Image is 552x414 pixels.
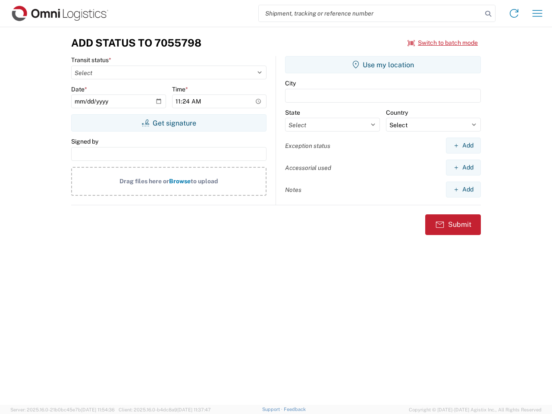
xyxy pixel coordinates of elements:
[284,407,306,412] a: Feedback
[169,178,191,185] span: Browse
[262,407,284,412] a: Support
[71,114,267,132] button: Get signature
[408,36,478,50] button: Switch to batch mode
[71,85,87,93] label: Date
[285,186,301,194] label: Notes
[71,56,111,64] label: Transit status
[10,407,115,412] span: Server: 2025.16.0-21b0bc45e7b
[285,56,481,73] button: Use my location
[425,214,481,235] button: Submit
[285,142,330,150] label: Exception status
[259,5,482,22] input: Shipment, tracking or reference number
[191,178,218,185] span: to upload
[81,407,115,412] span: [DATE] 11:54:36
[285,109,300,116] label: State
[446,138,481,154] button: Add
[285,164,331,172] label: Accessorial used
[119,178,169,185] span: Drag files here or
[71,37,201,49] h3: Add Status to 7055798
[446,160,481,176] button: Add
[285,79,296,87] label: City
[71,138,98,145] label: Signed by
[119,407,211,412] span: Client: 2025.16.0-b4dc8a9
[409,406,542,414] span: Copyright © [DATE]-[DATE] Agistix Inc., All Rights Reserved
[177,407,211,412] span: [DATE] 11:37:47
[172,85,188,93] label: Time
[446,182,481,198] button: Add
[386,109,408,116] label: Country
